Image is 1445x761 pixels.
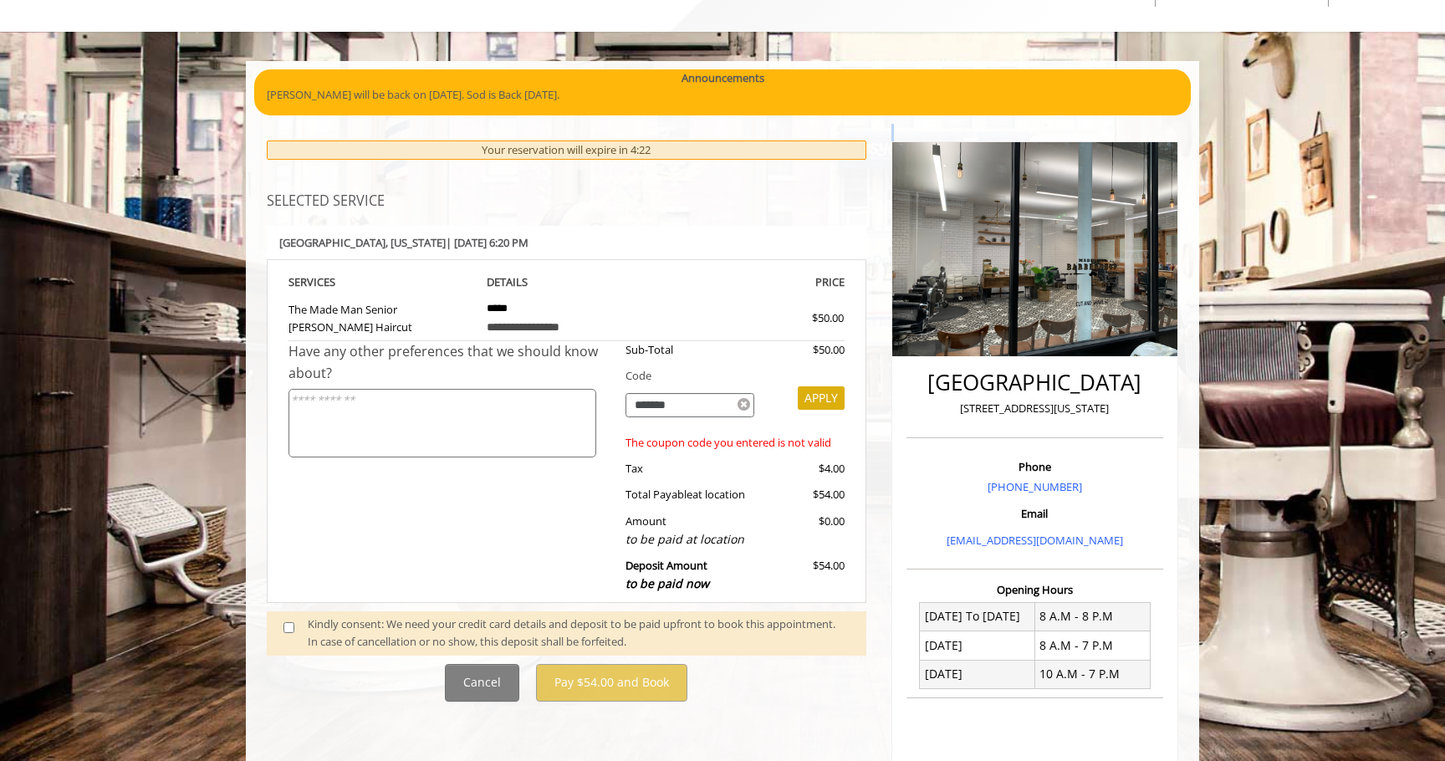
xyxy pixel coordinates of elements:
[267,194,866,209] h3: SELECTED SERVICE
[767,486,844,503] div: $54.00
[613,513,768,549] div: Amount
[267,140,866,160] div: Your reservation will expire in 4:22
[445,664,519,702] button: Cancel
[911,508,1159,519] h3: Email
[625,575,709,591] span: to be paid now
[911,461,1159,472] h3: Phone
[267,86,1178,104] p: [PERSON_NAME] will be back on [DATE]. Sod is Back [DATE].
[625,558,709,591] b: Deposit Amount
[767,341,844,359] div: $50.00
[920,631,1035,660] td: [DATE]
[288,341,613,384] div: Have any other preferences that we should know about?
[625,530,755,549] div: to be paid at location
[1034,631,1150,660] td: 8 A.M - 7 P.M
[308,615,850,651] div: Kindly consent: We need your credit card details and deposit to be paid upfront to book this appo...
[911,400,1159,417] p: [STREET_ADDRESS][US_STATE]
[906,584,1163,595] h3: Opening Hours
[682,69,764,87] b: Announcements
[659,273,845,292] th: PRICE
[988,479,1082,494] a: [PHONE_NUMBER]
[279,235,528,250] b: [GEOGRAPHIC_DATA] | [DATE] 6:20 PM
[767,557,844,593] div: $54.00
[288,273,474,292] th: SERVICE
[947,533,1123,548] a: [EMAIL_ADDRESS][DOMAIN_NAME]
[386,235,446,250] span: , [US_STATE]
[798,386,845,410] button: APPLY
[920,660,1035,688] td: [DATE]
[1034,602,1150,631] td: 8 A.M - 8 P.M
[613,434,845,452] div: The coupon code you entered is not valid
[613,367,845,385] div: Code
[288,292,474,341] td: The Made Man Senior [PERSON_NAME] Haircut
[767,460,844,478] div: $4.00
[613,341,768,359] div: Sub-Total
[613,460,768,478] div: Tax
[329,274,335,289] span: S
[1034,660,1150,688] td: 10 A.M - 7 P.M
[767,513,844,549] div: $0.00
[692,487,745,502] span: at location
[536,664,687,702] button: Pay $54.00 and Book
[474,273,660,292] th: DETAILS
[613,486,768,503] div: Total Payable
[920,602,1035,631] td: [DATE] To [DATE]
[752,309,844,327] div: $50.00
[911,370,1159,395] h2: [GEOGRAPHIC_DATA]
